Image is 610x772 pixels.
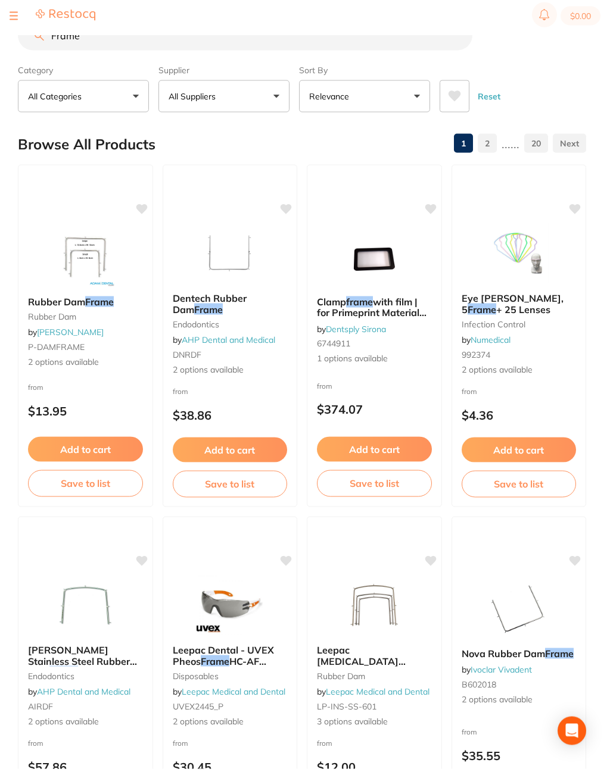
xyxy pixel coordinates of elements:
[317,405,432,419] p: $374.07
[28,93,86,105] p: All Categories
[173,704,223,715] span: UVEX2445_P
[496,307,550,318] span: + 25 Lenses
[173,648,288,670] b: Leepac Dental - UVEX Pheos Frame HC-AF Cust/Bridge Tint - High Quality Dental Product
[173,674,288,684] small: disposables
[317,647,406,692] span: Leepac [MEDICAL_DATA] Selections Rubber Dam
[173,367,288,379] span: 2 options available
[317,473,432,499] button: Save to list
[173,474,288,500] button: Save to list
[317,299,432,321] b: Clamp frame with film | for Primeprint Material Unit
[317,742,332,751] span: from
[18,24,472,54] input: Search Products
[317,704,376,715] span: LP-INS-SS-601
[326,327,386,337] a: Dentsply Sirona
[317,299,346,311] span: Clamp
[317,719,432,731] span: 3 options available
[335,230,413,290] img: Clamp frame with film | for Primeprint Material Unit
[28,689,130,700] span: by
[462,651,545,662] span: Nova Rubber Dam
[462,295,564,318] span: Eye [PERSON_NAME], 5
[462,730,477,739] span: from
[182,337,275,348] a: AHP Dental and Medical
[173,390,188,399] span: from
[558,720,586,748] div: Open Intercom Messenger
[28,719,143,731] span: 2 options available
[28,299,85,311] span: Rubber Dam
[201,658,229,670] em: Frame
[462,651,577,662] b: Nova Rubber Dam Frame
[46,230,124,290] img: Rubber Dam Frame
[158,68,290,79] label: Supplier
[462,697,577,709] span: 2 options available
[28,704,53,715] span: AIRDF
[173,411,288,425] p: $38.86
[474,83,504,115] button: Reset
[524,135,548,158] a: 20
[18,139,155,156] h2: Browse All Products
[317,689,430,700] span: by
[194,307,223,318] em: Frame
[299,68,430,79] label: Sort By
[28,647,137,681] span: [PERSON_NAME] Stainless Steel Rubber Dam
[561,10,600,29] button: $0.00
[462,682,496,693] span: B602018
[158,83,290,115] button: All Suppliers
[173,295,247,318] span: Dentech Rubber Dam
[462,411,577,425] p: $4.36
[317,299,427,333] span: with film | for Primeprint Material Unit
[346,299,373,311] em: frame
[28,360,143,371] span: 2 options available
[28,345,85,355] span: P-DAMFRAME
[173,352,201,363] span: DNRDF
[191,227,269,286] img: Dentech Rubber Dam Frame
[182,689,285,700] a: Leepac Medical and Dental
[317,356,432,368] span: 1 options available
[471,337,511,348] a: Numedical
[46,579,124,638] img: Ainsworth Stainless Steel Rubber Dam Frame
[28,674,143,684] small: endodontics
[28,742,43,751] span: from
[28,315,143,324] small: rubber dam
[28,648,143,670] b: Ainsworth Stainless Steel Rubber Dam Frame
[37,330,104,340] a: [PERSON_NAME]
[309,93,354,105] p: Relevance
[502,140,519,154] p: ......
[173,296,288,318] b: Dentech Rubber Dam Frame
[173,323,288,332] small: endodontics
[462,390,477,399] span: from
[85,299,114,311] em: Frame
[462,323,577,332] small: infection control
[173,647,274,670] span: Leepac Dental - UVEX Pheos
[28,407,143,421] p: $13.95
[317,341,350,352] span: 6744911
[326,689,430,700] a: Leepac Medical and Dental
[317,327,386,337] span: by
[173,440,288,465] button: Add to cart
[169,93,220,105] p: All Suppliers
[335,579,413,638] img: Leepac Dental - Surgery Selections Rubber Dam Frame - INS-SS-601 - High Quality Dental Product
[462,440,577,465] button: Add to cart
[462,337,511,348] span: by
[478,135,497,158] a: 2
[49,669,78,681] em: Frame
[28,299,143,310] b: Rubber Dam Frame
[317,674,432,684] small: rubber dam
[468,307,496,318] em: Frame
[480,582,558,642] img: Nova Rubber Dam Frame
[462,474,577,500] button: Save to list
[28,473,143,499] button: Save to list
[462,296,577,318] b: Eye Shields, 5 Frame + 25 Lenses
[28,440,143,465] button: Add to cart
[37,689,130,700] a: AHP Dental and Medical
[462,352,490,363] span: 992374
[317,648,432,670] b: Leepac Dental - Surgery Selections Rubber Dam Frame - INS-SS-601 - High Quality Dental Product
[299,83,430,115] button: Relevance
[317,440,432,465] button: Add to cart
[28,386,43,395] span: from
[36,12,95,24] img: Restocq Logo
[173,337,275,348] span: by
[471,667,532,678] a: Ivoclar Vivadent
[454,135,473,158] a: 1
[173,742,188,751] span: from
[173,719,288,731] span: 2 options available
